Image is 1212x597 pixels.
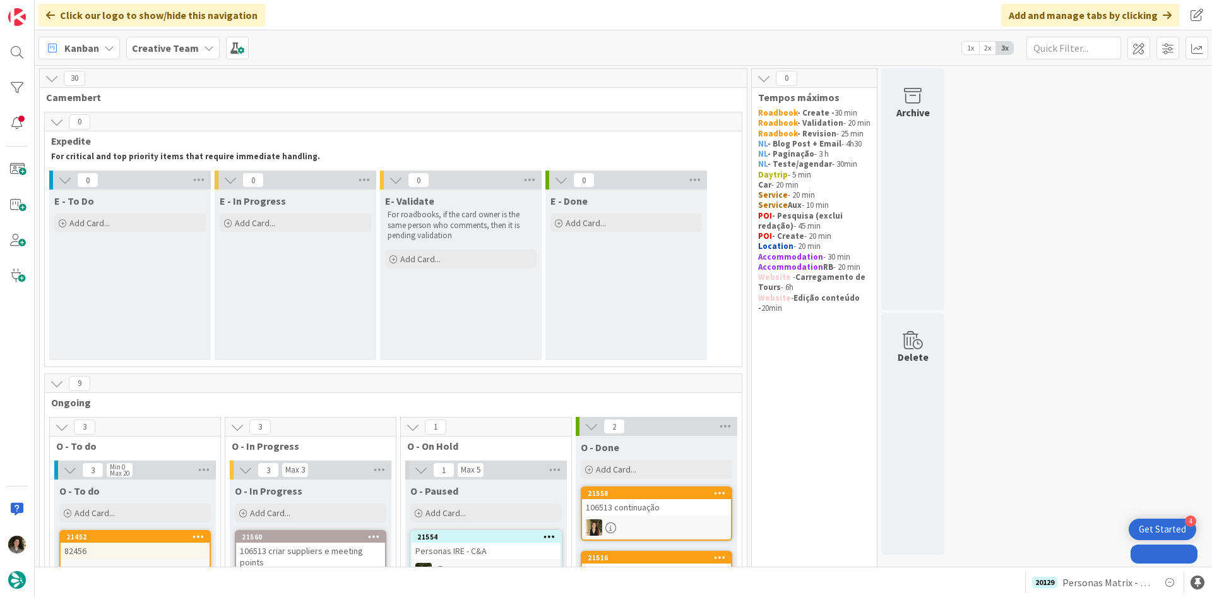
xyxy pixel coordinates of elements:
span: 3 [74,419,95,435]
div: 21452 [61,531,210,543]
strong: NL [758,138,768,149]
span: Add Card... [235,217,275,229]
p: - 20 min [758,180,870,190]
strong: For critical and top priority items that require immediate handling. [51,151,320,162]
div: 21554 [417,533,561,541]
span: 2x [979,42,996,54]
div: 21558106513 continuação [582,488,731,516]
strong: Aux [788,200,802,210]
div: 106513 criar suppliers e meeting points [236,543,385,570]
strong: Daytrip [758,169,788,180]
strong: RB [823,262,833,272]
span: O - In Progress [235,485,302,497]
span: 1 [425,419,446,435]
span: Add Card... [425,507,466,519]
strong: Car [758,179,771,190]
p: - 20 min [758,118,870,128]
strong: Roadbook [758,107,797,118]
span: Personas Matrix - Definir Locations [GEOGRAPHIC_DATA] [1062,575,1152,590]
i: Not Set [64,566,92,577]
p: - 30min [758,159,870,169]
span: Expedite [51,135,726,147]
span: Add Card... [596,464,636,475]
div: MC [412,563,561,579]
strong: POI [758,210,772,221]
p: - 25 min [758,129,870,139]
div: 21560106513 criar suppliers e meeting points [236,531,385,570]
div: 21554 [412,531,561,543]
span: 3x [996,42,1013,54]
a: 21558106513 continuaçãoSP [581,486,732,541]
strong: - Validation [797,118,843,128]
div: Min 0 [110,464,125,470]
span: Kanban [64,40,99,56]
span: 3 [249,419,271,435]
span: Ongoing [51,396,726,409]
div: 20129 [1032,577,1057,588]
p: - 20min [758,293,870,314]
img: SP [586,519,602,536]
img: MS [8,536,26,553]
span: 30 [64,71,85,86]
span: 1x [962,42,979,54]
span: Add Card... [74,507,115,519]
span: O - Paused [410,485,458,497]
img: MC [415,563,432,579]
strong: NL [758,148,768,159]
div: Delete [898,349,929,365]
span: 0 [242,172,264,188]
span: E - In Progress [220,195,286,207]
img: Visit kanbanzone.com [8,8,26,26]
span: Add Card... [566,217,606,229]
span: [DATE] [112,565,135,579]
p: - 20 min [758,231,870,241]
div: 2145282456 [61,531,210,559]
p: - 10 min [758,200,870,210]
span: O - To do [59,485,100,497]
span: Add Card... [250,507,290,519]
span: 2 [603,419,625,434]
span: O - On Hold [407,440,555,452]
div: Open Get Started checklist, remaining modules: 4 [1129,519,1196,540]
div: 21516 [582,552,731,564]
a: 21554Personas IRE - C&AMC [410,530,562,588]
strong: - Paginação [768,148,814,159]
span: Tempos máximos [758,91,861,104]
div: Max 20 [110,470,129,476]
span: Add Card... [69,217,110,229]
span: E- Validate [385,195,434,207]
div: 21554Personas IRE - C&A [412,531,561,559]
p: - 45 min [758,211,870,232]
div: Max 5 [461,467,480,473]
div: 21516106513 [582,552,731,580]
p: 30 min [758,108,870,118]
span: E - Done [550,195,588,207]
span: 9 [69,376,90,391]
div: 82456 [61,543,210,559]
span: 1 [433,462,454,478]
div: Archive [896,105,930,120]
p: - 30 min [758,252,870,262]
span: Add Card... [400,253,441,265]
div: 106513 [582,564,731,580]
div: Click our logo to show/hide this navigation [39,4,265,27]
span: 0 [573,172,595,188]
strong: Service [758,200,788,210]
div: 4 [1185,516,1196,527]
strong: Service [758,190,788,200]
span: 3 [82,462,104,478]
span: O - Done [581,441,619,454]
strong: Accommodation [758,262,823,272]
strong: Location [758,241,793,251]
strong: Website [758,272,791,282]
div: 21558 [588,489,731,498]
strong: Roadbook [758,118,797,128]
span: 0 [69,114,90,130]
p: - 5 min [758,170,870,180]
strong: - Blog Post + Email [768,138,841,149]
strong: Roadbook [758,128,797,139]
p: - 20 min [758,262,870,272]
p: - 20 min [758,190,870,200]
div: SP [582,519,731,536]
div: 21558 [582,488,731,499]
